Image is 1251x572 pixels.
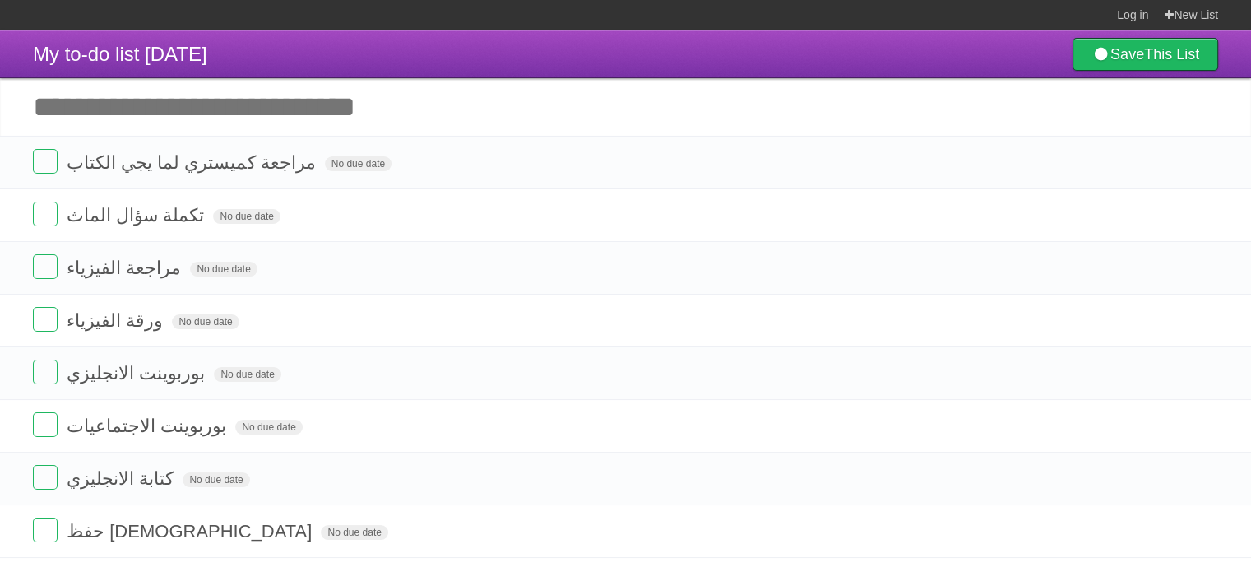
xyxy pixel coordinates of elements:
[33,202,58,226] label: Done
[1073,38,1218,71] a: SaveThis List
[33,518,58,542] label: Done
[67,152,319,173] span: مراجعة كميستري لما يجي الكتاب
[1144,46,1199,63] b: This List
[67,416,230,436] span: بوربوينت الاجتماعيات
[67,468,178,489] span: كتابة الانجليزي
[67,363,209,384] span: بوربوينت الانجليزي
[33,43,207,65] span: My to-do list [DATE]
[183,472,249,487] span: No due date
[33,149,58,174] label: Done
[33,465,58,490] label: Done
[172,314,239,329] span: No due date
[33,307,58,332] label: Done
[67,205,208,226] span: تكملة سؤال الماث
[33,254,58,279] label: Done
[67,258,185,278] span: مراجعة الفيزياء
[321,525,387,540] span: No due date
[235,420,302,435] span: No due date
[33,412,58,437] label: Done
[190,262,257,277] span: No due date
[67,310,167,331] span: ورقة الفيزياء
[33,360,58,384] label: Done
[214,367,280,382] span: No due date
[325,156,392,171] span: No due date
[213,209,280,224] span: No due date
[67,521,316,542] span: حفظ [DEMOGRAPHIC_DATA]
